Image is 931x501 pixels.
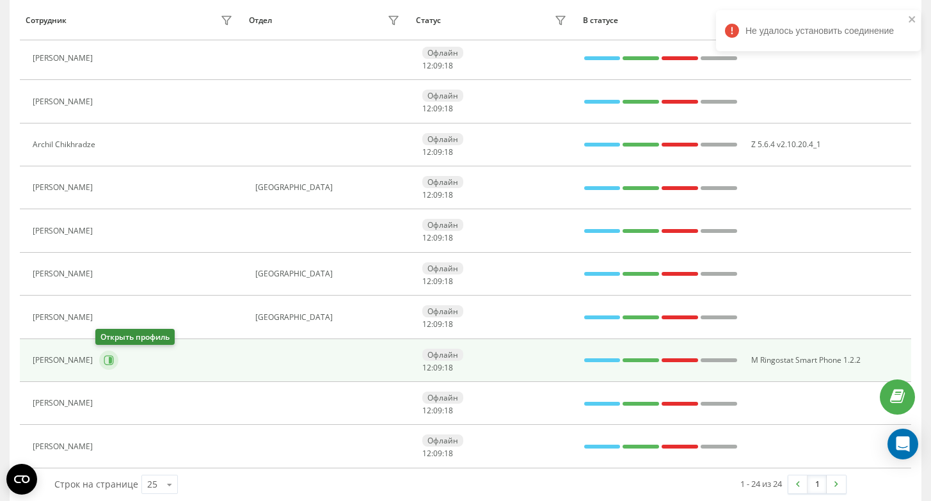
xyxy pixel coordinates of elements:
div: Офлайн [422,392,463,404]
span: 09 [433,362,442,373]
span: M Ringostat Smart Phone 1.2.2 [751,354,861,365]
div: : : [422,363,453,372]
span: 18 [444,362,453,373]
span: Z 5.6.4 v2.10.20.4_1 [751,139,821,150]
div: Открыть профиль [95,329,175,345]
a: 1 [808,475,827,493]
div: Офлайн [422,176,463,188]
span: 18 [444,147,453,157]
span: 18 [444,405,453,416]
span: 18 [444,103,453,114]
button: close [908,14,917,26]
span: 09 [433,276,442,287]
span: Строк на странице [54,478,138,490]
span: 09 [433,147,442,157]
span: 12 [422,189,431,200]
div: [PERSON_NAME] [33,227,96,235]
div: : : [422,61,453,70]
span: 18 [444,276,453,287]
div: : : [422,449,453,458]
div: [PERSON_NAME] [33,356,96,365]
span: 18 [444,448,453,459]
div: 1 - 24 из 24 [740,477,782,490]
span: 12 [422,147,431,157]
span: 12 [422,232,431,243]
span: 09 [433,60,442,71]
span: 12 [422,448,431,459]
div: В статусе [583,16,738,25]
div: Офлайн [422,47,463,59]
div: Офлайн [422,305,463,317]
span: 09 [433,189,442,200]
div: Офлайн [422,349,463,361]
div: 25 [147,478,157,491]
div: [GEOGRAPHIC_DATA] [255,183,402,192]
span: 09 [433,448,442,459]
div: : : [422,104,453,113]
div: [GEOGRAPHIC_DATA] [255,269,402,278]
span: 09 [433,232,442,243]
span: 12 [422,276,431,287]
span: 09 [433,319,442,330]
div: Офлайн [422,219,463,231]
div: [PERSON_NAME] [33,97,96,106]
div: [GEOGRAPHIC_DATA] [255,313,402,322]
span: 09 [433,405,442,416]
span: 12 [422,60,431,71]
div: Open Intercom Messenger [887,429,918,459]
span: 18 [444,319,453,330]
div: [PERSON_NAME] [33,54,96,63]
div: [PERSON_NAME] [33,313,96,322]
span: 12 [422,319,431,330]
div: Офлайн [422,133,463,145]
span: 12 [422,405,431,416]
span: 18 [444,189,453,200]
span: 12 [422,103,431,114]
div: Сотрудник [26,16,67,25]
div: Статус [416,16,441,25]
div: : : [422,148,453,157]
div: : : [422,234,453,243]
div: [PERSON_NAME] [33,442,96,451]
span: 12 [422,362,431,373]
span: 09 [433,103,442,114]
div: Отдел [249,16,272,25]
div: Офлайн [422,262,463,274]
div: [PERSON_NAME] [33,183,96,192]
div: [PERSON_NAME] [33,269,96,278]
div: [PERSON_NAME] [33,399,96,408]
div: Не удалось установить соединение [716,10,921,51]
div: Archil Chikhradze [33,140,99,149]
span: 18 [444,232,453,243]
div: Офлайн [422,434,463,447]
div: : : [422,277,453,286]
div: Офлайн [422,90,463,102]
span: 18 [444,60,453,71]
div: : : [422,406,453,415]
div: : : [422,320,453,329]
button: Open CMP widget [6,464,37,495]
div: : : [422,191,453,200]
